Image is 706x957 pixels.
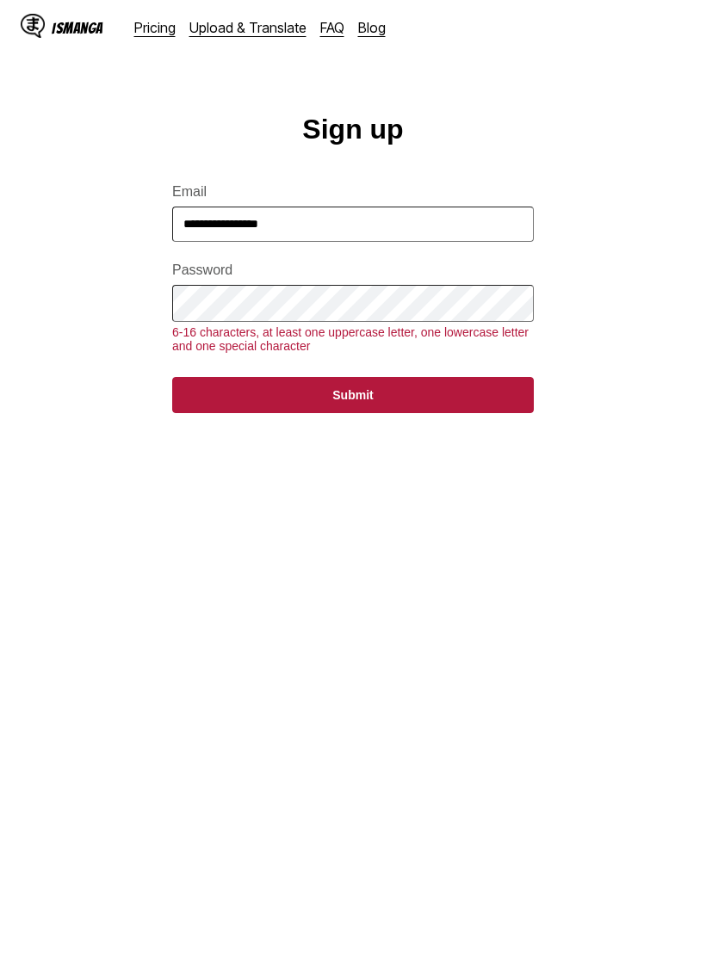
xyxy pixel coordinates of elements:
a: Blog [358,19,386,36]
div: 6-16 characters, at least one uppercase letter, one lowercase letter and one special character [172,325,534,353]
div: IsManga [52,20,103,36]
label: Email [172,184,534,200]
h1: Sign up [302,114,403,145]
a: IsManga LogoIsManga [21,14,134,41]
button: Submit [172,377,534,413]
label: Password [172,262,534,278]
a: Pricing [134,19,176,36]
img: IsManga Logo [21,14,45,38]
a: FAQ [320,19,344,36]
a: Upload & Translate [189,19,307,36]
